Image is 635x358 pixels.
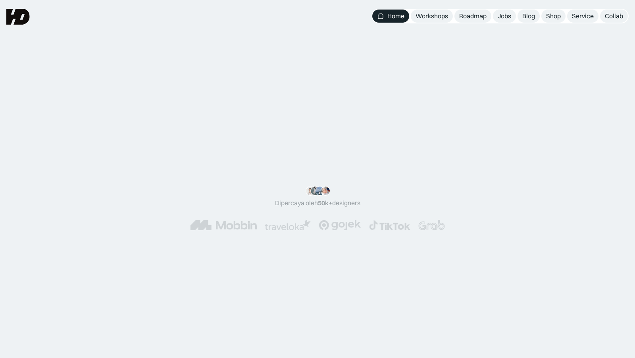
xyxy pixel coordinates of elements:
div: Home [387,12,404,20]
a: Blog [518,10,540,23]
a: Roadmap [454,10,491,23]
a: Service [567,10,598,23]
div: Jobs [498,12,511,20]
div: Blog [522,12,535,20]
div: Shop [546,12,561,20]
div: Workshops [416,12,448,20]
a: Collab [600,10,628,23]
a: Workshops [411,10,453,23]
div: Collab [605,12,623,20]
a: Jobs [493,10,516,23]
a: Home [372,10,409,23]
div: Roadmap [459,12,487,20]
div: Service [572,12,594,20]
span: 50k+ [318,199,332,207]
div: Dipercaya oleh designers [275,199,360,207]
a: Shop [541,10,566,23]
